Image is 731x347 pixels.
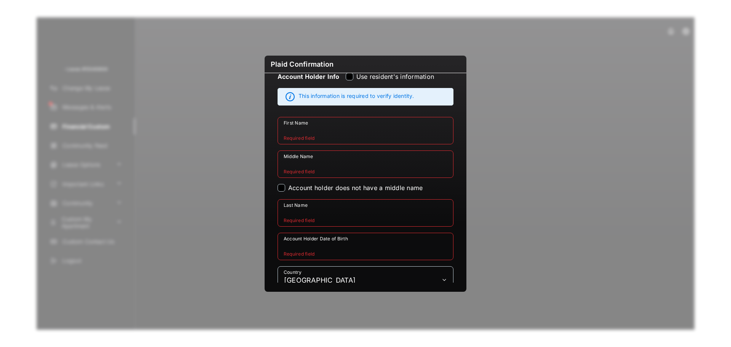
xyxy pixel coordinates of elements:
[278,73,340,94] strong: Account Holder Info
[298,92,414,101] span: This information is required to verify identity.
[265,56,466,73] h6: Plaid Confirmation
[356,73,434,80] label: Use resident's information
[288,184,423,192] label: Account holder does not have a middle name
[278,266,453,294] div: payment_method_screening[postal_addresses][country]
